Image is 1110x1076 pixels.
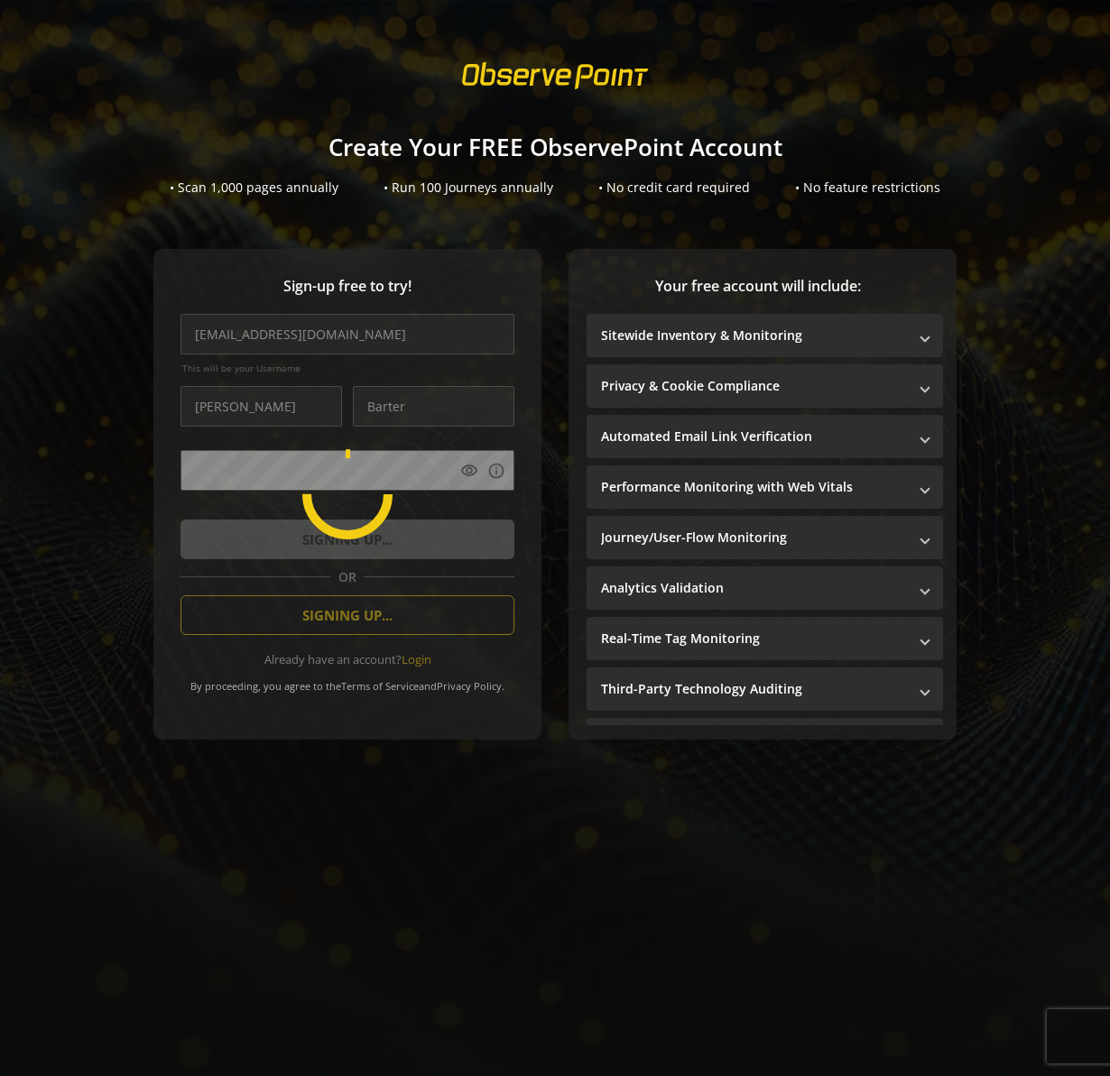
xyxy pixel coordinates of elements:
[598,179,750,197] div: • No credit card required
[437,679,502,693] a: Privacy Policy
[601,478,907,496] mat-panel-title: Performance Monitoring with Web Vitals
[180,667,514,693] div: By proceeding, you agree to the and .
[587,566,943,610] mat-expansion-panel-header: Analytics Validation
[587,465,943,509] mat-expansion-panel-header: Performance Monitoring with Web Vitals
[601,680,907,698] mat-panel-title: Third-Party Technology Auditing
[601,326,907,345] mat-panel-title: Sitewide Inventory & Monitoring
[795,179,940,197] div: • No feature restrictions
[587,364,943,408] mat-expansion-panel-header: Privacy & Cookie Compliance
[587,718,943,761] mat-expansion-panel-header: Global Site Auditing
[601,630,907,648] mat-panel-title: Real-Time Tag Monitoring
[587,276,930,297] span: Your free account will include:
[601,377,907,395] mat-panel-title: Privacy & Cookie Compliance
[170,179,338,197] div: • Scan 1,000 pages annually
[587,617,943,660] mat-expansion-panel-header: Real-Time Tag Monitoring
[601,579,907,597] mat-panel-title: Analytics Validation
[384,179,553,197] div: • Run 100 Journeys annually
[587,314,943,357] mat-expansion-panel-header: Sitewide Inventory & Monitoring
[601,428,907,446] mat-panel-title: Automated Email Link Verification
[587,415,943,458] mat-expansion-panel-header: Automated Email Link Verification
[180,276,514,297] span: Sign-up free to try!
[587,667,943,711] mat-expansion-panel-header: Third-Party Technology Auditing
[341,679,419,693] a: Terms of Service
[601,529,907,547] mat-panel-title: Journey/User-Flow Monitoring
[587,516,943,559] mat-expansion-panel-header: Journey/User-Flow Monitoring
